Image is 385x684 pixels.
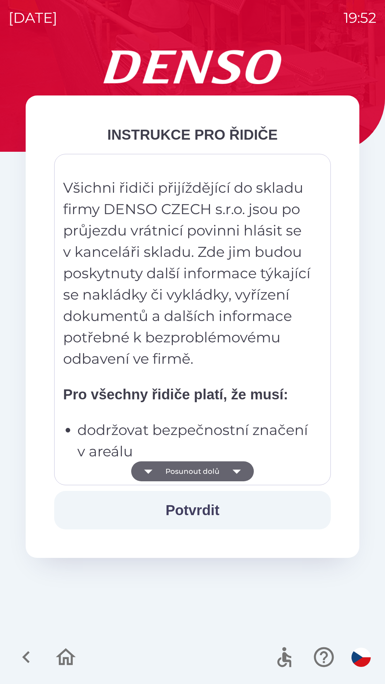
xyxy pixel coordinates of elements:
[351,648,371,667] img: cs flag
[63,177,312,369] p: Všichni řidiči přijíždějící do skladu firmy DENSO CZECH s.r.o. jsou po průjezdu vrátnicí povinni ...
[54,491,331,529] button: Potvrdit
[63,387,288,402] strong: Pro všechny řidiče platí, že musí:
[131,461,254,481] button: Posunout dolů
[9,7,57,28] p: [DATE]
[77,419,312,462] p: dodržovat bezpečnostní značení v areálu
[344,7,376,28] p: 19:52
[54,124,331,145] div: INSTRUKCE PRO ŘIDIČE
[26,50,359,84] img: Logo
